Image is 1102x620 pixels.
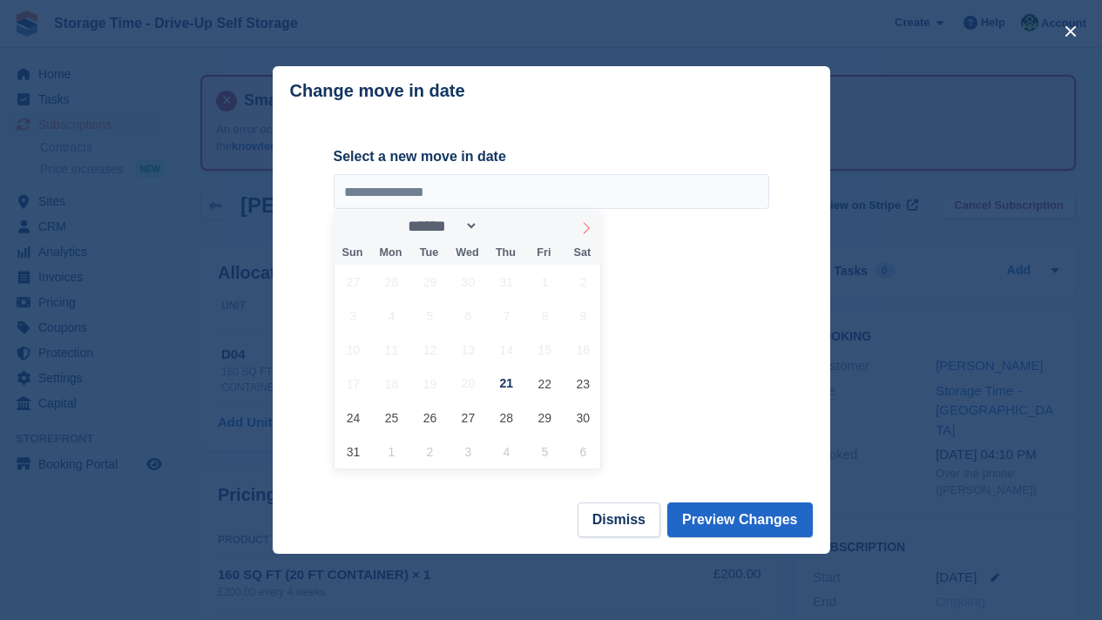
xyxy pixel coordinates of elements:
[336,333,370,367] span: August 10, 2025
[451,401,485,435] span: August 27, 2025
[490,367,524,401] span: August 21, 2025
[413,367,447,401] span: August 19, 2025
[413,265,447,299] span: July 29, 2025
[334,247,372,259] span: Sun
[524,247,563,259] span: Fri
[375,435,409,468] span: September 1, 2025
[490,299,524,333] span: August 7, 2025
[334,146,769,167] label: Select a new move in date
[566,299,600,333] span: August 9, 2025
[375,299,409,333] span: August 4, 2025
[451,265,485,299] span: July 30, 2025
[413,401,447,435] span: August 26, 2025
[490,265,524,299] span: July 31, 2025
[336,435,370,468] span: August 31, 2025
[336,367,370,401] span: August 17, 2025
[528,435,562,468] span: September 5, 2025
[528,367,562,401] span: August 22, 2025
[451,333,485,367] span: August 13, 2025
[451,367,485,401] span: August 20, 2025
[371,247,409,259] span: Mon
[563,247,601,259] span: Sat
[375,367,409,401] span: August 18, 2025
[451,435,485,468] span: September 3, 2025
[336,265,370,299] span: July 27, 2025
[413,435,447,468] span: September 2, 2025
[478,217,533,235] input: Year
[528,299,562,333] span: August 8, 2025
[528,401,562,435] span: August 29, 2025
[375,401,409,435] span: August 25, 2025
[402,217,478,235] select: Month
[448,247,486,259] span: Wed
[375,265,409,299] span: July 28, 2025
[336,299,370,333] span: August 3, 2025
[490,333,524,367] span: August 14, 2025
[451,299,485,333] span: August 6, 2025
[528,265,562,299] span: August 1, 2025
[566,367,600,401] span: August 23, 2025
[528,333,562,367] span: August 15, 2025
[566,435,600,468] span: September 6, 2025
[413,299,447,333] span: August 5, 2025
[290,81,465,101] p: Change move in date
[578,502,660,537] button: Dismiss
[375,333,409,367] span: August 11, 2025
[336,401,370,435] span: August 24, 2025
[667,502,813,537] button: Preview Changes
[486,247,524,259] span: Thu
[409,247,448,259] span: Tue
[566,401,600,435] span: August 30, 2025
[1057,17,1085,45] button: close
[490,401,524,435] span: August 28, 2025
[566,333,600,367] span: August 16, 2025
[490,435,524,468] span: September 4, 2025
[566,265,600,299] span: August 2, 2025
[413,333,447,367] span: August 12, 2025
